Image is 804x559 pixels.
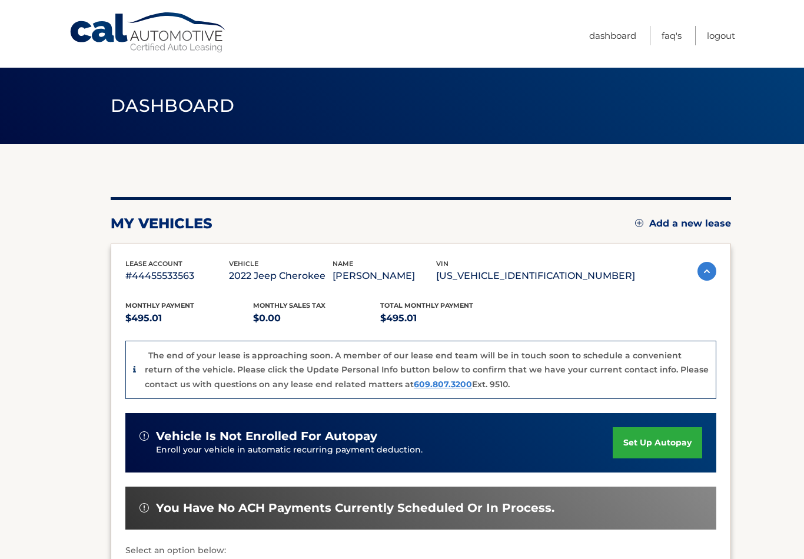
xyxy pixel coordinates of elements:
[253,301,325,310] span: Monthly sales Tax
[635,218,731,229] a: Add a new lease
[253,310,381,327] p: $0.00
[436,268,635,284] p: [US_VEHICLE_IDENTIFICATION_NUMBER]
[436,259,448,268] span: vin
[707,26,735,45] a: Logout
[229,259,258,268] span: vehicle
[333,268,436,284] p: [PERSON_NAME]
[139,503,149,513] img: alert-white.svg
[125,268,229,284] p: #44455533563
[662,26,682,45] a: FAQ's
[125,310,253,327] p: $495.01
[111,215,212,232] h2: my vehicles
[635,219,643,227] img: add.svg
[125,544,716,558] p: Select an option below:
[229,268,333,284] p: 2022 Jeep Cherokee
[156,444,613,457] p: Enroll your vehicle in automatic recurring payment deduction.
[380,310,508,327] p: $495.01
[125,301,194,310] span: Monthly Payment
[125,259,182,268] span: lease account
[697,262,716,281] img: accordion-active.svg
[69,12,228,54] a: Cal Automotive
[380,301,473,310] span: Total Monthly Payment
[156,501,554,515] span: You have no ACH payments currently scheduled or in process.
[589,26,636,45] a: Dashboard
[613,427,702,458] a: set up autopay
[139,431,149,441] img: alert-white.svg
[145,350,709,390] p: The end of your lease is approaching soon. A member of our lease end team will be in touch soon t...
[414,379,472,390] a: 609.807.3200
[111,95,234,117] span: Dashboard
[333,259,353,268] span: name
[156,429,377,444] span: vehicle is not enrolled for autopay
